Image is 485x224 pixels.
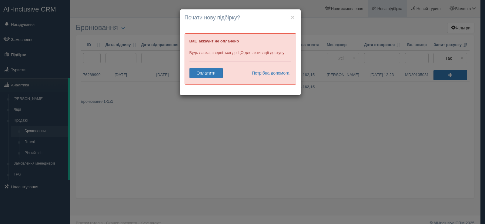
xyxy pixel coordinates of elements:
[185,33,296,85] div: Будь ласка, зверніться до ЦО для активації доступу
[185,14,296,22] h4: Почати нову підбірку?
[291,14,294,20] button: ×
[189,68,223,78] a: Оплатити
[189,39,239,43] b: Ваш аккаунт не оплачено
[248,68,290,78] a: Потрібна допомога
